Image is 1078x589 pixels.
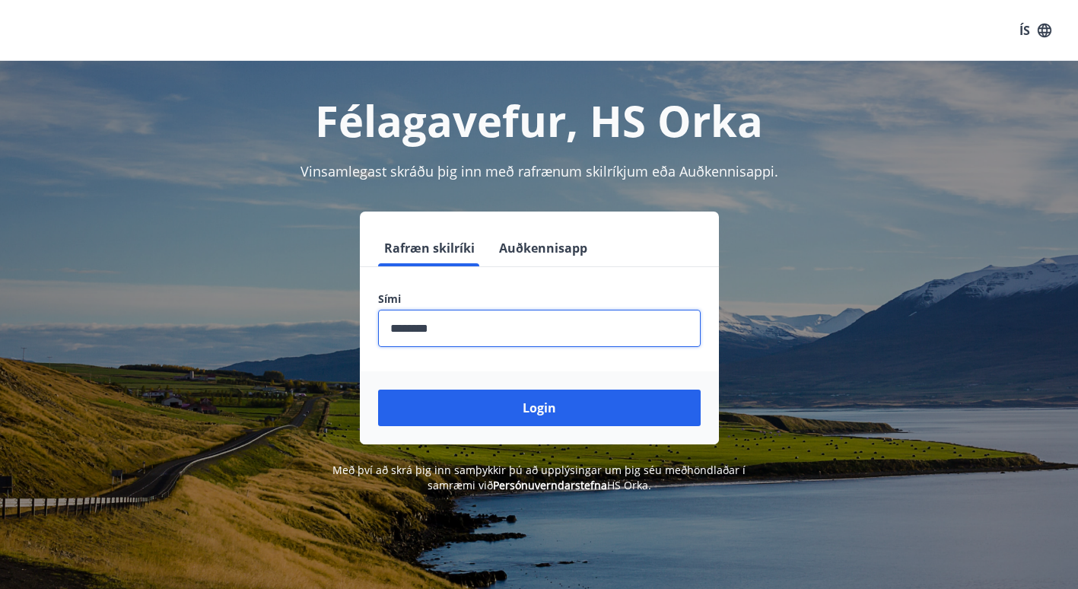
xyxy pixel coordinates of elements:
a: Persónuverndarstefna [493,478,607,492]
span: Með því að skrá þig inn samþykkir þú að upplýsingar um þig séu meðhöndlaðar í samræmi við HS Orka. [332,463,746,492]
span: Vinsamlegast skráðu þig inn með rafrænum skilríkjum eða Auðkennisappi. [301,162,778,180]
button: Auðkennisapp [493,230,593,266]
label: Sími [378,291,701,307]
button: ÍS [1011,17,1060,44]
button: Rafræn skilríki [378,230,481,266]
button: Login [378,390,701,426]
h1: Félagavefur, HS Orka [18,91,1060,149]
